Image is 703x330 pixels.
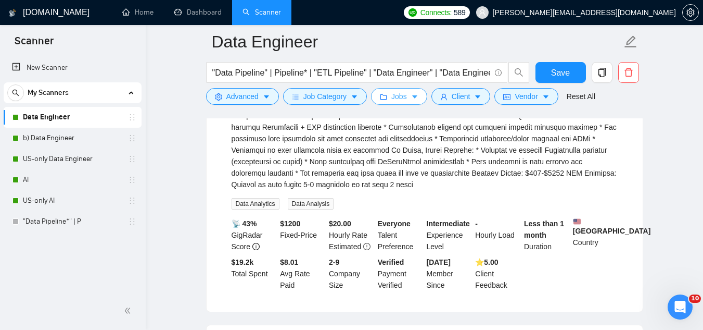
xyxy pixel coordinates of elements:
div: Country [571,218,620,252]
b: 📡 43% [232,219,257,228]
span: search [8,89,23,96]
b: $ 19.2k [232,258,254,266]
div: Duration [522,218,571,252]
b: $ 20.00 [329,219,351,228]
span: Advanced [226,91,259,102]
img: logo [9,5,16,21]
div: Fixed-Price [278,218,327,252]
span: Scanner [6,33,62,55]
a: homeHome [122,8,154,17]
button: search [7,84,24,101]
span: info-circle [252,243,260,250]
b: Less than 1 month [524,219,564,239]
span: user [479,9,486,16]
input: Scanner name... [212,29,622,55]
button: setting [682,4,699,21]
a: b) Data Engineer [23,128,122,149]
span: setting [215,93,222,101]
span: 589 [454,7,465,18]
span: Client [452,91,470,102]
span: holder [128,197,136,205]
button: barsJob Categorycaret-down [283,88,367,105]
span: exclamation-circle [363,243,370,250]
span: Estimated [329,242,361,251]
span: caret-down [411,93,418,101]
span: idcard [503,93,510,101]
a: Reset All [567,91,595,102]
div: Experience Level [425,218,474,252]
b: $8.01 [280,258,298,266]
span: delete [619,68,638,77]
span: user [440,93,448,101]
div: Client Feedback [473,256,522,291]
div: Avg Rate Paid [278,256,327,291]
span: caret-down [263,93,270,101]
span: folder [380,93,387,101]
button: idcardVendorcaret-down [494,88,558,105]
b: 2-9 [329,258,339,266]
span: copy [592,68,612,77]
a: searchScanner [242,8,281,17]
a: US-only AI [23,190,122,211]
span: Save [551,66,570,79]
a: AI [23,169,122,190]
span: 10 [689,295,701,303]
div: Company Size [327,256,376,291]
span: search [509,68,529,77]
span: Data Analytics [232,198,279,210]
span: Connects: [420,7,452,18]
span: caret-down [474,93,481,101]
a: US-only Data Engineer [23,149,122,169]
span: bars [292,93,299,101]
button: Save [535,62,586,83]
div: GigRadar Score [229,218,278,252]
b: Everyone [378,219,411,228]
span: holder [128,217,136,226]
div: Payment Verified [376,256,425,291]
div: Talent Preference [376,218,425,252]
div: Hourly Rate [327,218,376,252]
span: holder [128,113,136,121]
a: setting [682,8,699,17]
span: caret-down [542,93,549,101]
span: holder [128,176,136,184]
button: settingAdvancedcaret-down [206,88,279,105]
span: Vendor [515,91,538,102]
span: My Scanners [28,82,69,103]
b: [GEOGRAPHIC_DATA] [573,218,651,235]
b: - [475,219,478,228]
span: Job Category [303,91,347,102]
li: New Scanner [4,57,142,78]
a: New Scanner [12,57,133,78]
b: ⭐️ 5.00 [475,258,498,266]
button: search [508,62,529,83]
span: holder [128,155,136,163]
a: dashboardDashboard [174,8,222,17]
img: upwork-logo.png [408,8,417,17]
button: delete [618,62,639,83]
button: userClientcaret-down [431,88,491,105]
li: My Scanners [4,82,142,232]
span: Jobs [391,91,407,102]
div: Total Spent [229,256,278,291]
input: Search Freelance Jobs... [212,66,490,79]
span: holder [128,134,136,142]
a: "Data Pipeline*" | P [23,211,122,232]
img: 🇺🇸 [573,218,581,225]
div: Member Since [425,256,474,291]
span: edit [624,35,637,48]
span: info-circle [495,69,502,76]
span: double-left [124,305,134,316]
b: Intermediate [427,219,470,228]
span: caret-down [351,93,358,101]
button: copy [592,62,612,83]
b: $ 1200 [280,219,300,228]
div: Hourly Load [473,218,522,252]
b: [DATE] [427,258,451,266]
a: Data Engineer [23,107,122,128]
b: Verified [378,258,404,266]
span: Data Analysis [288,198,334,210]
iframe: Intercom live chat [668,295,693,320]
button: folderJobscaret-down [371,88,427,105]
